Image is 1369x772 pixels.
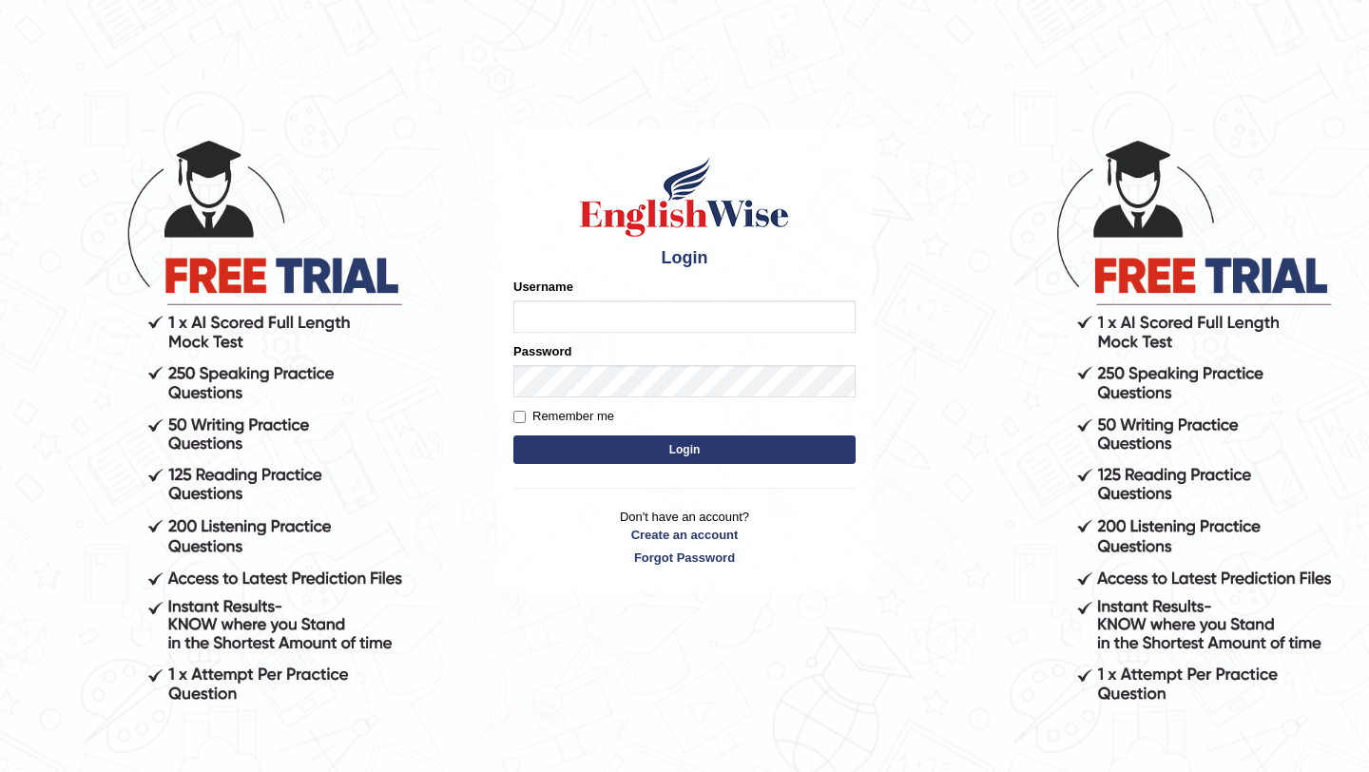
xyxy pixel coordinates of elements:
a: Forgot Password [513,549,856,567]
a: Create an account [513,526,856,544]
button: Login [513,435,856,464]
img: Logo of English Wise sign in for intelligent practice with AI [576,154,793,240]
input: Remember me [513,411,526,423]
label: Remember me [513,407,614,426]
p: Don't have an account? [513,508,856,567]
h4: Login [513,249,856,268]
label: Password [513,342,571,360]
label: Username [513,278,573,296]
